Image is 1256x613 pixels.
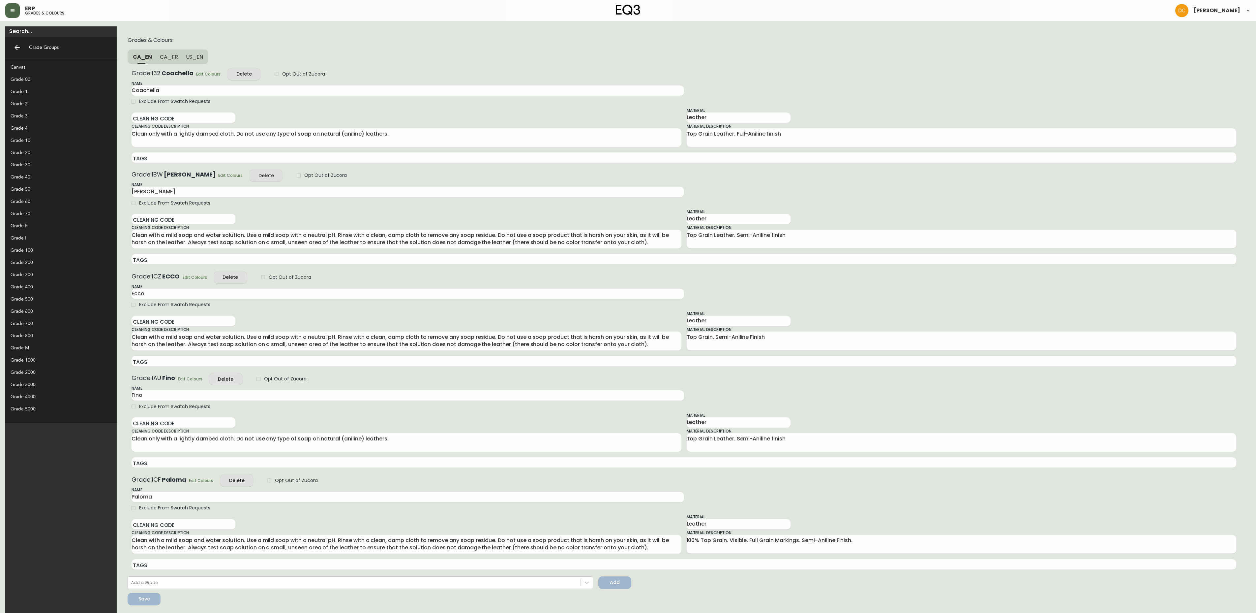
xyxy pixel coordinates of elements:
span: Exclude From Swatch Requests [139,301,210,308]
span: Grade: 1CZ [132,272,161,280]
span: Edit Colours [196,71,221,78]
div: Grade 5000 [11,405,101,412]
div: Grade 1000 [11,357,101,364]
div: Grade 3 [5,110,117,122]
div: Grade M [11,344,101,351]
div: Delete [223,273,238,281]
div: Grade 100 [5,244,117,256]
textarea: 100% Top Grain. Visible, Full Grain Markings. Semi-Aniline Finish. [687,537,1237,551]
textarea: Top Grain Leather. Semi-Aniline finish [687,435,1237,450]
button: Delete [220,474,253,487]
div: Grade 600 [11,308,101,315]
div: Grade 1 [11,88,101,95]
div: Grade 00 [5,73,117,85]
span: Edit Colours [178,375,202,382]
button: Delete [209,373,242,385]
button: Edit Colours [217,172,244,179]
div: Grade 200 [11,259,101,266]
div: Grade F [11,222,101,229]
span: CA_EN [133,53,152,60]
img: 7eb451d6983258353faa3212700b340b [1175,4,1188,17]
img: logo [616,5,640,15]
div: Grade 2000 [11,369,101,376]
span: [PERSON_NAME] [1194,8,1240,13]
textarea: Clean only with a lightly damped cloth. Do not use any type of soap on natural (aniline) leathers. [132,435,681,450]
div: Grade 30 [11,161,101,168]
div: Grade 10 [11,137,101,144]
span: US_EN [186,53,203,60]
div: Grade 300 [5,269,117,281]
h5: grades & colours [25,11,64,15]
span: Edit Colours [189,477,213,484]
div: Grade 20 [5,146,117,159]
button: Edit Colours [181,273,209,281]
div: Delete [218,375,233,383]
div: Grade 200 [5,256,117,269]
textarea: Top Grain Leather. Semi-Aniline finish [687,232,1237,246]
div: Grade 100 [11,247,101,254]
span: Grade: 1AU [132,374,161,382]
div: Grade 60 [11,198,101,205]
div: Grade 40 [11,174,101,180]
b: Fino [162,374,175,382]
button: Edit Colours [194,70,222,78]
span: CA_FR [160,53,178,60]
div: Grade 2 [11,100,101,107]
div: Grade 50 [5,183,117,195]
div: Grade 500 [11,296,101,303]
div: Grade 300 [11,271,101,278]
div: Grade 3000 [5,378,117,391]
div: Grade 700 [11,320,101,327]
textarea: Clean with a mild soap and water solution. Use a mild soap with a neutral pH. Rinse with a clean,... [132,537,681,552]
span: Exclude From Swatch Requests [139,403,210,410]
span: Edit Colours [218,172,243,179]
button: Delete [214,271,247,283]
div: Grade 3000 [11,381,101,388]
div: Grade 30 [5,159,117,171]
div: Grade 50 [11,186,101,193]
div: Grade 2 [5,98,117,110]
div: Grade 1 [5,85,117,98]
textarea: Clean with a mild soap and water solution. Use a mild soap with a neutral pH. Rinse with a clean,... [132,334,681,348]
span: Opt Out of Zucora [282,71,325,78]
div: Grade 70 [11,210,101,217]
span: Exclude From Swatch Requests [139,98,210,105]
a: Back [9,40,25,55]
div: Grade 1000 [5,354,117,366]
div: Delete [236,70,252,78]
div: Grade 3 [11,113,101,119]
div: Grade 800 [5,330,117,342]
textarea: Top Grain. Semi-Aniline Finish [687,334,1237,348]
span: Grade: 132 [132,69,161,77]
span: Grade: 1CF [132,475,161,484]
div: Delete [258,172,274,180]
div: Grade 2000 [5,366,117,378]
span: Opt Out of Zucora [269,274,311,281]
b: Paloma [162,475,186,484]
textarea: Clean with a mild soap and water solution. Use a mild soap with a neutral pH. Rinse with a clean,... [132,232,681,246]
h6: Grade Groups [29,44,59,51]
div: Delete [229,476,245,485]
b: [PERSON_NAME] [164,170,215,178]
span: Opt Out of Zucora [304,172,347,179]
div: Grade 10 [5,134,117,146]
div: Add a Grade [131,580,158,586]
div: Grade M [5,342,117,354]
span: Opt Out of Zucora [264,375,307,382]
div: Grade 4 [11,125,101,132]
div: Grade 400 [11,283,101,290]
div: Grade 800 [11,332,101,339]
div: Grade 4000 [5,391,117,403]
span: Edit Colours [183,274,207,281]
textarea: Top Grain Leather. Full-Aniline finish [687,130,1237,145]
button: Delete [250,170,283,182]
div: Canvas [5,61,117,73]
span: Exclude From Swatch Requests [139,504,210,511]
div: Grade 4000 [11,393,101,400]
div: Grade I [5,232,117,244]
div: Grade I [11,235,101,242]
textarea: Clean only with a lightly damped cloth. Do not use any type of soap on natural (aniline) leathers. [132,130,681,145]
button: Edit Colours [187,476,215,484]
div: Grade 00 [11,76,101,83]
button: Edit Colours [176,375,204,383]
